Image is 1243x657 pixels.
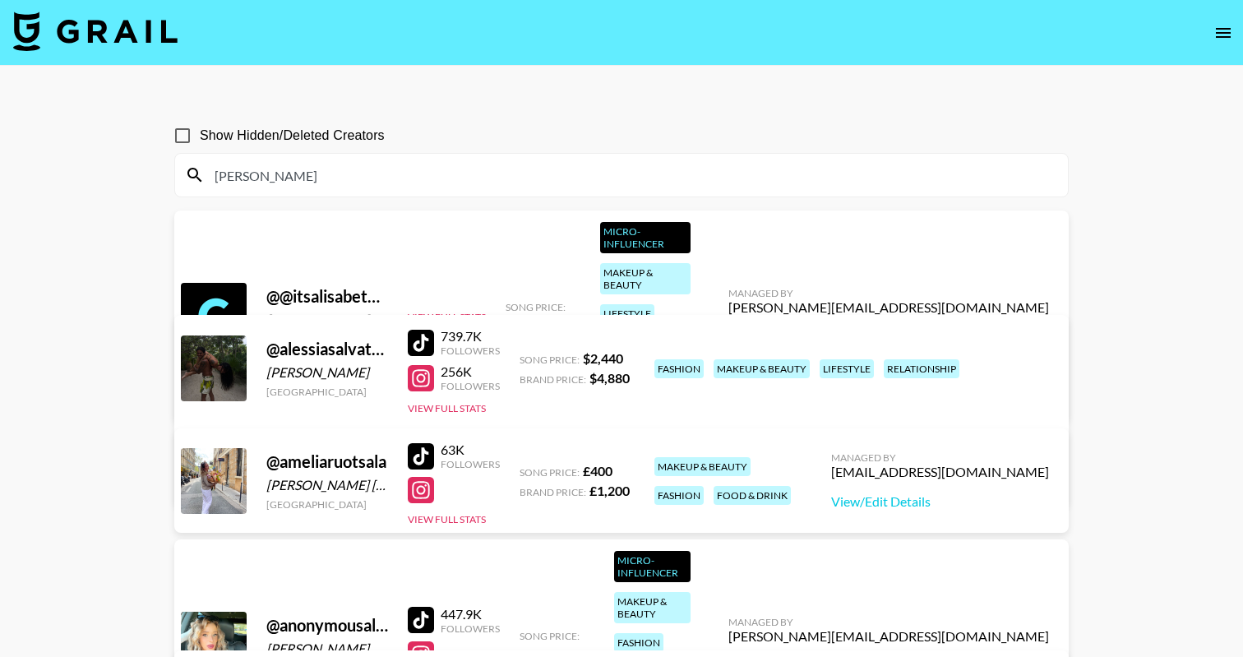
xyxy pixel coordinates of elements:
[884,359,959,378] div: relationship
[408,513,486,525] button: View Full Stats
[441,442,500,458] div: 63K
[520,486,586,498] span: Brand Price:
[614,551,691,582] div: Micro-Influencer
[728,628,1049,645] div: [PERSON_NAME][EMAIL_ADDRESS][DOMAIN_NAME]
[205,162,1058,188] input: Search by User Name
[589,370,630,386] strong: $ 4,880
[266,312,388,328] div: [PERSON_NAME]
[1207,16,1240,49] button: open drawer
[441,458,500,470] div: Followers
[583,463,612,479] strong: £ 400
[714,486,791,505] div: food & drink
[441,380,500,392] div: Followers
[520,466,580,479] span: Song Price:
[266,339,388,359] div: @ alessiasalvatore9
[589,483,630,498] strong: £ 1,200
[600,222,691,253] div: Micro-Influencer
[654,486,704,505] div: fashion
[408,311,486,323] button: View Full Stats
[200,126,385,146] span: Show Hidden/Deleted Creators
[266,641,388,657] div: [PERSON_NAME]
[266,477,388,493] div: [PERSON_NAME] [PERSON_NAME] [PERSON_NAME]
[266,386,388,398] div: [GEOGRAPHIC_DATA]
[831,451,1049,464] div: Managed By
[13,12,178,51] img: Grail Talent
[820,359,874,378] div: lifestyle
[441,606,500,622] div: 447.9K
[600,304,654,323] div: lifestyle
[441,345,500,357] div: Followers
[266,364,388,381] div: [PERSON_NAME]
[831,464,1049,480] div: [EMAIL_ADDRESS][DOMAIN_NAME]
[714,359,810,378] div: makeup & beauty
[506,301,566,313] span: Song Price:
[728,299,1049,316] div: [PERSON_NAME][EMAIL_ADDRESS][DOMAIN_NAME]
[831,493,1049,510] a: View/Edit Details
[520,630,580,642] span: Song Price:
[266,451,388,472] div: @ ameliaruotsala
[614,633,663,652] div: fashion
[728,616,1049,628] div: Managed By
[654,359,704,378] div: fashion
[266,286,388,307] div: @ @itsalisabethwithana
[614,592,691,623] div: makeup & beauty
[728,287,1049,299] div: Managed By
[266,498,388,511] div: [GEOGRAPHIC_DATA]
[520,373,586,386] span: Brand Price:
[441,622,500,635] div: Followers
[441,328,500,345] div: 739.7K
[520,354,580,366] span: Song Price:
[408,402,486,414] button: View Full Stats
[654,457,751,476] div: makeup & beauty
[266,615,388,636] div: @ anonymousally198
[583,350,623,366] strong: $ 2,440
[441,363,500,380] div: 256K
[600,263,691,294] div: makeup & beauty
